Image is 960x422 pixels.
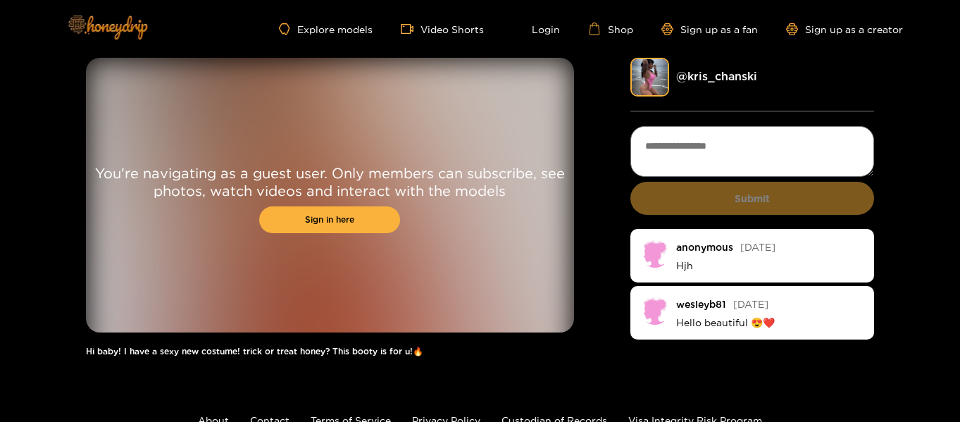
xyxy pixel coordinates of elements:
[676,242,733,252] div: anonymous
[740,242,775,252] span: [DATE]
[676,259,864,272] p: Hjh
[279,23,372,35] a: Explore models
[630,182,875,215] button: Submit
[259,206,400,233] a: Sign in here
[676,299,726,309] div: wesleyb81
[86,164,574,199] p: You're navigating as a guest user. Only members can subscribe, see photos, watch videos and inter...
[86,347,574,356] h1: Hi baby! I have a sexy new costume! trick or treat honey? This booty is for u!🔥
[401,23,484,35] a: Video Shorts
[661,23,758,35] a: Sign up as a fan
[733,299,768,309] span: [DATE]
[630,58,669,97] img: kris_chanski
[676,316,864,329] p: Hello beautiful 😍❤️
[641,297,669,325] img: no-avatar.png
[641,240,669,268] img: no-avatar.png
[786,23,903,35] a: Sign up as a creator
[401,23,420,35] span: video-camera
[588,23,633,35] a: Shop
[512,23,560,35] a: Login
[676,70,757,82] a: @ kris_chanski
